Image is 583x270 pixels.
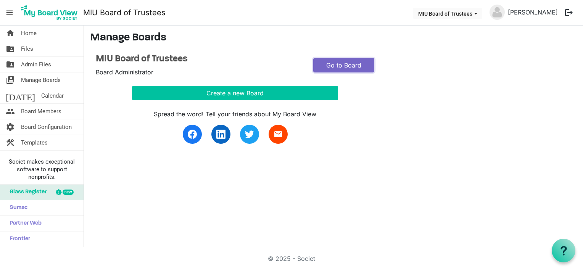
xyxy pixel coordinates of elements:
span: Board Configuration [21,119,72,135]
img: linkedin.svg [216,130,225,139]
span: Board Administrator [96,68,153,76]
h3: Manage Boards [90,32,577,45]
img: twitter.svg [245,130,254,139]
a: Go to Board [313,58,374,72]
button: logout [561,5,577,21]
span: settings [6,119,15,135]
a: MIU Board of Trustees [96,54,302,65]
span: people [6,104,15,119]
span: home [6,26,15,41]
button: Create a new Board [132,86,338,100]
span: Templates [21,135,48,150]
span: folder_shared [6,41,15,56]
span: menu [2,5,17,20]
span: Files [21,41,33,56]
span: Board Members [21,104,61,119]
span: construction [6,135,15,150]
a: [PERSON_NAME] [505,5,561,20]
img: facebook.svg [188,130,197,139]
span: Admin Files [21,57,51,72]
span: Sumac [6,200,27,215]
a: email [269,125,288,144]
div: Spread the word! Tell your friends about My Board View [132,109,338,119]
span: Frontier [6,231,30,247]
span: [DATE] [6,88,35,103]
span: Home [21,26,37,41]
span: email [274,130,283,139]
span: switch_account [6,72,15,88]
a: My Board View Logo [19,3,83,22]
a: MIU Board of Trustees [83,5,166,20]
span: folder_shared [6,57,15,72]
div: new [63,190,74,195]
button: MIU Board of Trustees dropdownbutton [413,8,482,19]
img: no-profile-picture.svg [490,5,505,20]
span: Societ makes exceptional software to support nonprofits. [3,158,80,181]
span: Glass Register [6,185,47,200]
span: Calendar [41,88,64,103]
a: © 2025 - Societ [268,255,315,262]
img: My Board View Logo [19,3,80,22]
span: Partner Web [6,216,42,231]
span: Manage Boards [21,72,61,88]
